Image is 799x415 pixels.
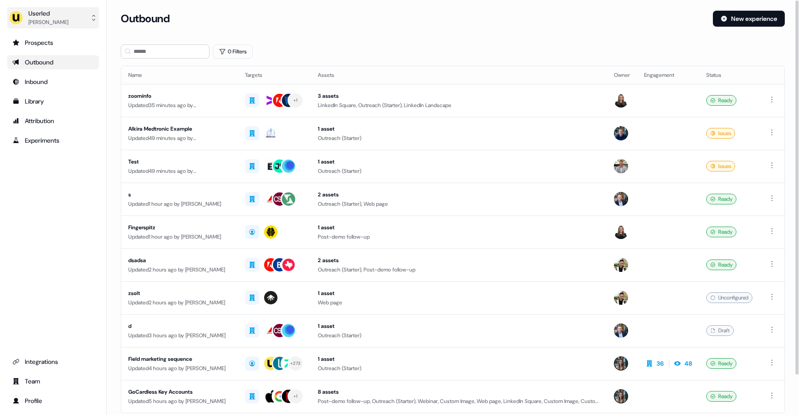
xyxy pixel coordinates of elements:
button: New experience [713,11,785,27]
div: Ready [706,259,736,270]
div: 2 assets [318,256,600,265]
img: Oliver [614,159,628,173]
a: Go to attribution [7,114,99,128]
img: Yann [614,192,628,206]
th: Engagement [637,66,699,84]
img: James [614,126,628,140]
div: Ready [706,391,736,402]
div: Profile [12,396,94,405]
div: LinkedIn Square, Outreach (Starter), LinkedIn Landscape [318,101,600,110]
div: Web page [318,298,600,307]
div: Updated 35 minutes ago by [PERSON_NAME] [128,101,231,110]
div: Unconfigured [706,292,752,303]
div: Outbound [12,58,94,67]
div: Outreach (Starter) [318,331,600,340]
div: Post-demo follow-up [318,232,600,241]
div: Post-demo follow-up, Outreach (Starter), Webinar, Custom Image, Web page, LinkedIn Square, Custom... [318,397,600,406]
div: Integrations [12,357,94,366]
th: Status [699,66,759,84]
img: Geneviève [614,225,628,239]
div: Updated 1 hour ago by [PERSON_NAME] [128,232,231,241]
div: Updated 2 hours ago by [PERSON_NAME] [128,265,231,274]
div: + 273 [290,359,301,367]
div: zoominfo [128,92,231,100]
div: Updated 5 hours ago by [PERSON_NAME] [128,397,231,406]
div: 36 [657,359,664,368]
div: [PERSON_NAME] [28,18,68,27]
div: Updated 49 minutes ago by [PERSON_NAME] [128,167,231,176]
div: 8 assets [318,387,600,396]
div: Test [128,157,231,166]
div: 1 asset [318,157,600,166]
a: Go to experiments [7,133,99,148]
div: Ready [706,194,736,204]
div: Updated 3 hours ago by [PERSON_NAME] [128,331,231,340]
img: Geneviève [614,93,628,108]
div: s [128,190,231,199]
div: Outreach (Starter) [318,364,600,373]
div: Prospects [12,38,94,47]
th: Targets [238,66,311,84]
div: 1 asset [318,223,600,232]
div: 1 asset [318,289,600,298]
th: Assets [311,66,607,84]
div: Field marketing sequence [128,355,231,363]
div: GoCardless Key Accounts [128,387,231,396]
div: 3 assets [318,92,600,100]
img: Zsolt [614,258,628,272]
div: 1 asset [318,355,600,363]
div: Draft [706,325,734,336]
div: 2 assets [318,190,600,199]
div: Ready [706,95,736,106]
img: Yann [614,323,628,338]
div: Userled [28,9,68,18]
a: Go to Inbound [7,75,99,89]
div: 1 asset [318,124,600,133]
th: Owner [607,66,637,84]
div: d [128,322,231,331]
a: Go to team [7,374,99,388]
th: Name [121,66,238,84]
div: Updated 49 minutes ago by [PERSON_NAME] [128,134,231,143]
div: Updated 2 hours ago by [PERSON_NAME] [128,298,231,307]
div: Outreach (Starter), Web page [318,200,600,208]
a: Go to templates [7,94,99,108]
button: Userled[PERSON_NAME] [7,7,99,28]
div: 48 [684,359,692,368]
div: Ready [706,358,736,369]
div: Issues [706,161,735,172]
div: 1 asset [318,322,600,331]
div: Library [12,97,94,106]
div: Issues [706,128,735,139]
div: Ready [706,227,736,237]
div: + 1 [293,392,298,400]
a: Go to outbound experience [7,55,99,69]
div: zsolt [128,289,231,298]
div: dsadsa [128,256,231,265]
div: Experiments [12,136,94,145]
div: Inbound [12,77,94,86]
div: Alkira Medtronic Example [128,124,231,133]
a: Go to prospects [7,36,99,50]
div: + 1 [293,96,298,104]
div: Fingerspitz [128,223,231,232]
button: 0 Filters [213,44,253,59]
h3: Outbound [121,12,170,25]
div: Outreach (Starter) [318,167,600,176]
div: Attribution [12,116,94,125]
div: Updated 1 hour ago by [PERSON_NAME] [128,200,231,208]
img: Charlotte [614,389,628,403]
a: Go to integrations [7,355,99,369]
img: Charlotte [614,356,628,371]
div: Outreach (Starter) [318,134,600,143]
div: Team [12,377,94,386]
div: Outreach (Starter), Post-demo follow-up [318,265,600,274]
img: Zsolt [614,291,628,305]
a: Go to profile [7,394,99,408]
div: Updated 4 hours ago by [PERSON_NAME] [128,364,231,373]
